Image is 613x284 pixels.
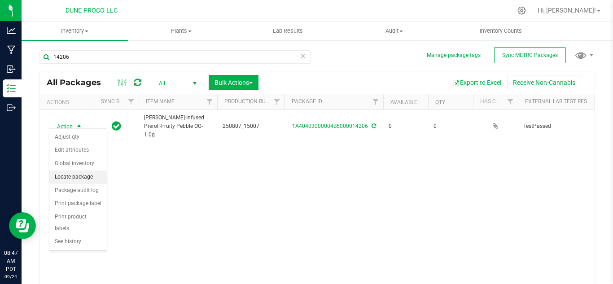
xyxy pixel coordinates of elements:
p: 08:47 AM PDT [4,249,18,273]
span: Clear [300,50,306,62]
inline-svg: Manufacturing [7,45,16,54]
span: 0 [433,122,468,131]
a: Lab Results [234,22,341,40]
a: Available [390,99,417,105]
th: Has COA [473,94,518,110]
a: Package ID [292,98,322,105]
a: Filter [503,94,518,109]
li: Edit attributes [49,144,107,157]
span: 0 [389,122,423,131]
span: Inventory Counts [468,27,534,35]
li: Print product labels [49,210,107,235]
div: Manage settings [516,6,527,15]
inline-svg: Inventory [7,84,16,93]
inline-svg: Inbound [7,65,16,74]
a: Audit [341,22,447,40]
span: Sync from Compliance System [370,123,376,129]
li: See history [49,235,107,249]
span: Inventory [22,27,128,35]
span: Lab Results [261,27,315,35]
li: Print package label [49,197,107,210]
button: Bulk Actions [209,75,258,90]
li: Global inventory [49,157,107,170]
button: Manage package tags [427,52,481,59]
span: All Packages [47,78,110,87]
span: 250807_15007 [223,122,279,131]
span: Hi, [PERSON_NAME]! [538,7,596,14]
a: Item Name [146,98,175,105]
span: Sync METRC Packages [502,52,558,58]
span: [PERSON_NAME]-Infused Preroll-Fruity Pebble OG-1.0g [144,114,212,140]
a: 1A40403000004B6000014206 [292,123,368,129]
button: Sync METRC Packages [494,47,566,63]
a: External Lab Test Result [525,98,595,105]
span: Action [49,120,73,133]
a: Filter [270,94,285,109]
button: Export to Excel [447,75,507,90]
span: Plants [128,27,234,35]
span: Audit [342,27,447,35]
li: Package audit log [49,184,107,197]
li: Locate package [49,170,107,184]
iframe: Resource center [9,212,36,239]
span: TestPassed [523,122,602,131]
span: In Sync [112,120,121,132]
span: Bulk Actions [215,79,253,86]
a: Production Run [224,98,270,105]
a: Sync Status [101,98,136,105]
inline-svg: Analytics [7,26,16,35]
div: Actions [47,99,90,105]
a: Inventory [22,22,128,40]
inline-svg: Outbound [7,103,16,112]
li: Adjust qty [49,131,107,144]
input: Search Package ID, Item Name, SKU, Lot or Part Number... [39,50,311,64]
a: Filter [124,94,139,109]
a: Plants [128,22,234,40]
span: select [74,120,85,133]
a: Inventory Counts [447,22,554,40]
button: Receive Non-Cannabis [507,75,581,90]
a: Filter [593,94,608,109]
a: Filter [202,94,217,109]
p: 09/24 [4,273,18,280]
a: Qty [435,99,445,105]
a: Filter [368,94,383,109]
span: DUNE PROCO LLC [66,7,118,14]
